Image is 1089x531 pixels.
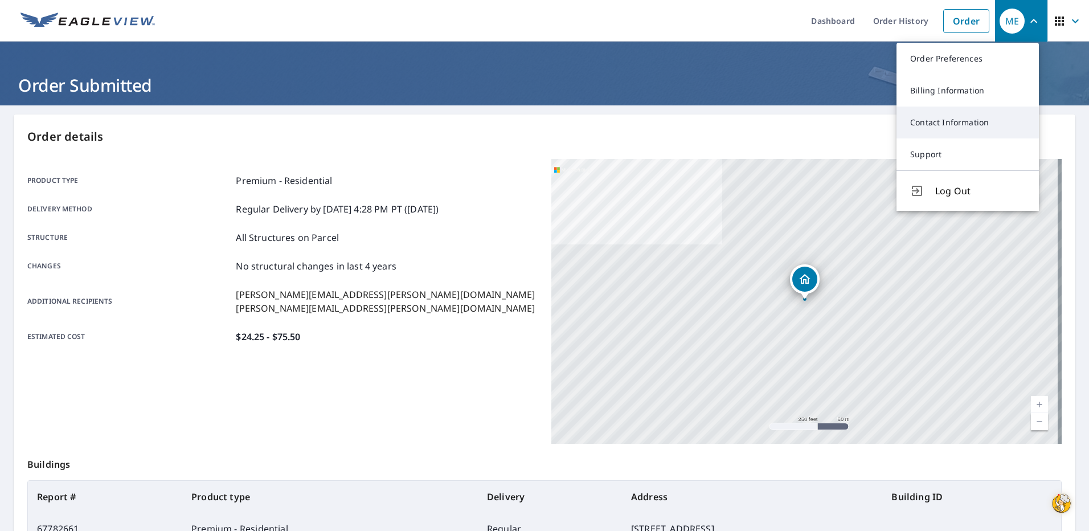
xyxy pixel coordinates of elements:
p: All Structures on Parcel [236,231,339,244]
p: Regular Delivery by [DATE] 4:28 PM PT ([DATE]) [236,202,439,216]
th: Address [622,481,882,513]
p: Order details [27,128,1062,145]
th: Product type [182,481,478,513]
a: Current Level 17, Zoom Out [1031,413,1048,430]
p: Structure [27,231,231,244]
a: Billing Information [896,75,1039,107]
a: Support [896,138,1039,170]
th: Building ID [882,481,1061,513]
p: Additional recipients [27,288,231,315]
p: No structural changes in last 4 years [236,259,396,273]
p: Estimated cost [27,330,231,344]
th: Delivery [478,481,622,513]
p: Product type [27,174,231,187]
th: Report # [28,481,182,513]
a: Order Preferences [896,43,1039,75]
p: [PERSON_NAME][EMAIL_ADDRESS][PERSON_NAME][DOMAIN_NAME] [236,301,535,315]
p: Buildings [27,444,1062,480]
button: Log Out [896,170,1039,211]
a: Current Level 17, Zoom In [1031,396,1048,413]
div: Dropped pin, building 1, Residential property, 8 Long Spur Littleton, CO 80127 [790,264,820,300]
h1: Order Submitted [14,73,1075,97]
p: [PERSON_NAME][EMAIL_ADDRESS][PERSON_NAME][DOMAIN_NAME] [236,288,535,301]
p: $24.25 - $75.50 [236,330,300,344]
a: Order [943,9,989,33]
a: Contact Information [896,107,1039,138]
p: Delivery method [27,202,231,216]
div: ME [1000,9,1025,34]
p: Premium - Residential [236,174,332,187]
p: Changes [27,259,231,273]
img: EV Logo [21,13,155,30]
span: Log Out [935,184,1025,198]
